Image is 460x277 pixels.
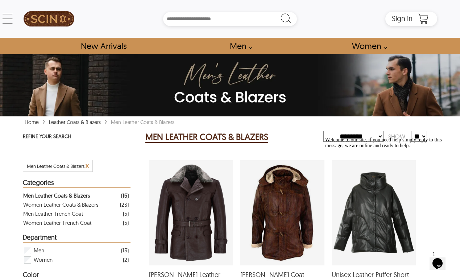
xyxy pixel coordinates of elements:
div: Men Leather Coats & Blazers 15 Results Found [145,130,315,144]
p: REFINE YOUR SEARCH [23,131,130,142]
div: Heading Filter Men Leather Coats & Blazers by Department [23,234,130,243]
div: Heading Filter Men Leather Coats & Blazers by Categories [23,179,130,188]
div: ( 5 ) [123,218,129,227]
div: Show: [384,130,411,143]
div: ( 5 ) [123,209,129,218]
div: ( 15 ) [121,191,129,200]
div: ( 2 ) [123,255,129,264]
div: Men Leather Coats & Blazers [109,119,176,126]
div: Men Leather Coats & Blazers [23,191,90,200]
a: Filter Women Leather Trench Coat [23,218,129,227]
div: Filter Women Men Leather Coats & Blazers [23,255,129,265]
a: Filter Men Leather Trench Coat [23,209,129,218]
div: Filter Men Men Leather Coats & Blazers [23,246,129,255]
a: shop men's leather jackets [221,38,256,54]
span: Women [34,255,53,265]
span: Filter Men Leather Coats & Blazers [27,163,84,169]
a: SCIN [23,4,75,34]
span: › [104,115,107,127]
img: SCIN [24,4,74,34]
a: Shop New Arrivals [72,38,134,54]
a: Filter Men Leather Coats & Blazers [23,191,129,200]
a: Sign in [392,16,413,22]
div: ( 23 ) [120,200,129,209]
span: Sign in [392,14,413,23]
a: Leather Coats & Blazers [47,119,103,125]
span: Men [34,246,44,255]
span: Welcome to our site, if you need help simply reply to this message, we are online and ready to help. [3,3,120,14]
span: x [86,161,89,170]
iframe: chat widget [322,134,453,244]
span: › [42,115,45,127]
div: ( 13 ) [121,246,129,255]
div: Men Leather Trench Coat [23,209,83,218]
a: Cancel Filter [86,163,89,169]
div: Welcome to our site, if you need help simply reply to this message, we are online and ready to help. [3,3,133,15]
a: Shop Women Leather Jackets [344,38,391,54]
iframe: chat widget [430,248,453,270]
div: Women Leather Trench Coat [23,218,91,227]
a: Shopping Cart [416,13,431,24]
a: Home [23,119,41,125]
h2: MEN LEATHER COATS & BLAZERS [145,131,268,143]
a: Filter Women Leather Coats & Blazers [23,200,129,209]
div: Women Leather Coats & Blazers [23,200,98,209]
